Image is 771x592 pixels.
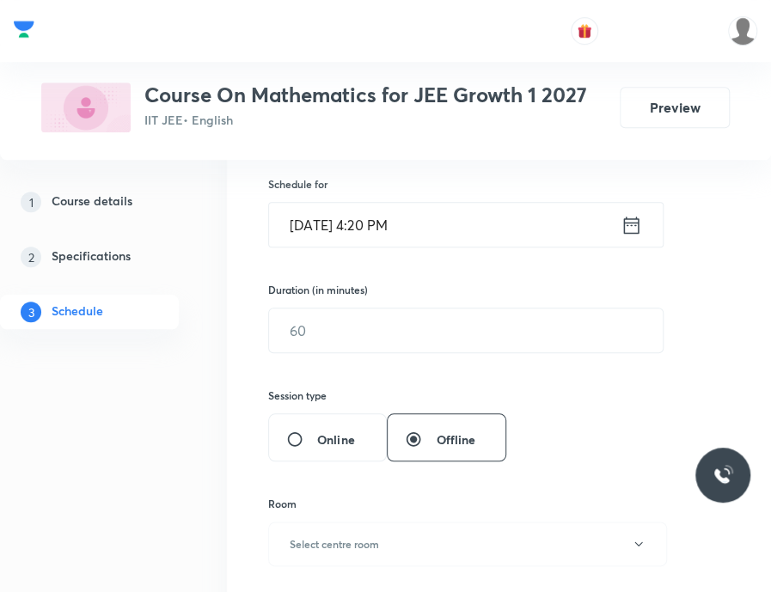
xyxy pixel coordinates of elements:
[728,16,757,46] img: P Antony
[577,23,592,39] img: avatar
[52,247,131,267] h5: Specifications
[21,247,41,267] p: 2
[21,192,41,212] p: 1
[41,82,131,132] img: 4FF2573C-5270-4FB1-9878-A520BCF92D61_plus.png
[317,430,355,449] span: Online
[290,536,379,552] h6: Select centre room
[14,16,34,42] img: Company Logo
[144,82,587,107] h3: Course On Mathematics for JEE Growth 1 2027
[14,16,34,46] a: Company Logo
[620,87,730,128] button: Preview
[268,522,667,566] button: Select centre room
[436,430,475,449] span: Offline
[268,496,297,511] h6: Room
[571,17,598,45] button: avatar
[21,302,41,322] p: 3
[52,302,103,322] h5: Schedule
[268,388,327,403] h6: Session type
[144,111,587,129] p: IIT JEE • English
[268,176,562,192] h6: Schedule for
[269,308,663,352] input: 60
[52,192,132,212] h5: Course details
[268,282,368,297] h6: Duration (in minutes)
[713,465,733,485] img: ttu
